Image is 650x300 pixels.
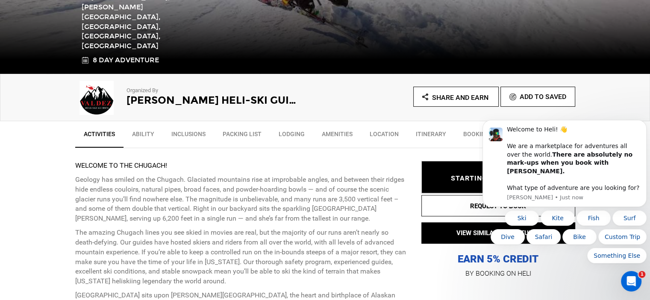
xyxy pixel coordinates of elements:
[93,55,159,65] span: 8 Day Adventure
[638,271,645,278] span: 1
[75,228,409,286] p: The amazing Chugach lines you see skied in movies are real, but the majority of our runs aren’t n...
[75,175,409,224] p: Geology has smiled on the Chugach. Glaciated mountains rise at improbable angles, and between the...
[421,222,575,244] button: VIEW SIMILAR ADVENTURES
[479,64,650,277] iframe: Intercom notifications message
[126,95,302,106] h2: [PERSON_NAME] Heli-Ski Guides
[421,195,575,216] button: REQUEST TO BOOK
[270,125,313,147] a: Lodging
[75,125,124,148] a: Activities
[75,161,167,169] strong: WELCOME TO THE CHUGACH!
[421,268,575,280] p: BY BOOKING ON HELI
[361,125,407,147] a: Location
[313,125,361,147] a: Amenities
[214,125,270,147] a: Packing List
[432,93,488,102] span: Share and Earn
[126,87,302,95] p: Organized By
[163,125,214,147] a: Inclusions
[455,125,540,147] a: BOOKING INFORMATION
[75,81,118,115] img: 7f238a5cf643efa39edea11157857ff6.png
[407,125,455,147] a: Itinerary
[421,167,575,266] p: EARN 5% CREDIT
[451,174,546,182] span: STARTING AT: USD115,000
[621,271,641,291] iframe: Intercom live chat
[124,125,163,147] a: Ability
